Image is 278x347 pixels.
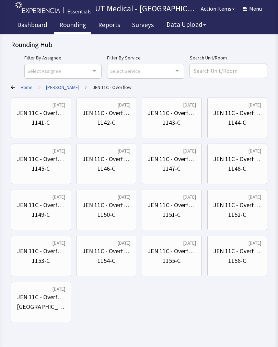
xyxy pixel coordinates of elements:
[163,210,181,220] div: 1151-C
[118,147,130,154] div: [DATE]
[27,67,61,75] span: Select Assignee
[213,246,262,256] div: JEN 11C - Overflow
[95,3,197,14] p: UT Medical - [GEOGRAPHIC_DATA][US_STATE]
[213,108,262,118] div: JEN 11C - Overflow
[85,80,87,94] span: >
[248,147,261,154] div: [DATE]
[97,164,115,173] div: 1146-C
[97,210,115,220] div: 1150-C
[183,101,196,108] div: [DATE]
[46,84,79,91] a: Jennie Sealy
[12,17,53,34] a: Dashboard
[248,193,261,200] div: [DATE]
[248,101,261,108] div: [DATE]
[148,246,196,256] div: JEN 11C - Overflow
[54,17,91,34] a: Rounding
[183,239,196,246] div: [DATE]
[32,118,50,127] div: 1141-C
[32,256,50,266] div: 1153-C
[53,239,65,246] div: [DATE]
[53,286,65,292] div: [DATE]
[183,147,196,154] div: [DATE]
[53,101,65,108] div: [DATE]
[53,147,65,154] div: [DATE]
[82,154,131,164] div: JEN 11C - Overflow
[17,246,65,256] div: JEN 11C - Overflow
[118,101,130,108] div: [DATE]
[248,239,261,246] div: [DATE]
[228,256,246,266] div: 1156-C
[97,256,115,266] div: 1154-C
[228,210,246,220] div: 1152-C
[162,18,210,31] button: Data Upload
[93,84,131,91] a: JEN 11C - Overflow
[148,108,196,118] div: JEN 11C - Overflow
[17,292,65,302] div: JEN 11C - Overflow
[67,7,92,15] div: Essentials
[82,246,131,256] div: JEN 11C - Overflow
[228,164,246,173] div: 1148-C
[110,67,140,75] span: Select Service
[17,200,65,210] div: JEN 11C - Overflow
[163,164,181,173] div: 1147-C
[82,108,131,118] div: JEN 11C - Overflow
[17,302,65,312] div: [GEOGRAPHIC_DATA]
[148,200,196,210] div: JEN 11C - Overflow
[38,80,40,94] span: >
[239,2,266,15] button: Menu
[93,17,125,34] a: Reports
[118,193,130,200] div: [DATE]
[32,164,50,173] div: 1145-C
[213,200,262,210] div: JEN 11C - Overflow
[21,84,33,91] a: Home
[97,118,115,127] div: 1142-C
[190,54,267,62] label: Search Unit/Room
[213,154,262,164] div: JEN 11C - Overflow
[148,154,196,164] div: JEN 11C - Overflow
[118,239,130,246] div: [DATE]
[163,118,181,127] div: 1143-C
[190,64,267,78] input: Search Unit/Room
[32,210,50,220] div: 1149-C
[163,256,181,266] div: 1155-C
[15,2,60,13] img: experiencia_logo.png
[107,54,184,62] label: Filter By Service
[197,2,239,15] button: Action Items
[17,108,65,118] div: JEN 11C - Overflow
[17,154,65,164] div: JEN 11C - Overflow
[24,54,102,62] label: Filter By Assignee
[127,17,159,34] a: Surveys
[228,118,246,127] div: 1144-C
[11,40,267,49] div: Rounding Hub
[53,193,65,200] div: [DATE]
[82,200,131,210] div: JEN 11C - Overflow
[183,193,196,200] div: [DATE]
